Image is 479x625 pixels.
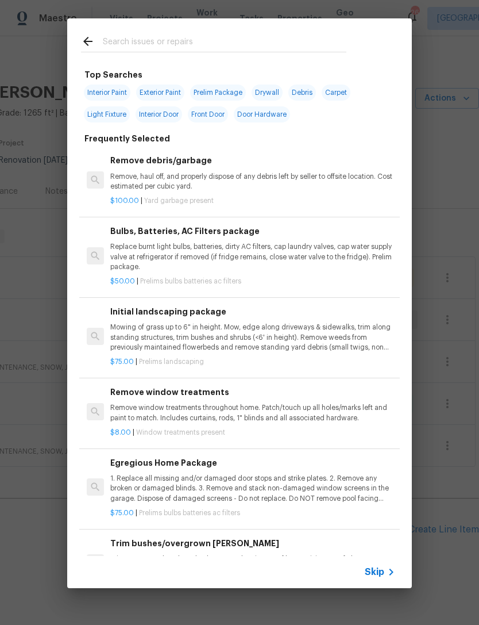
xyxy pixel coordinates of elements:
[110,509,134,516] span: $75.00
[136,106,182,122] span: Interior Door
[110,305,395,318] h6: Initial landscaping package
[110,242,395,271] p: Replace burnt light bulbs, batteries, dirty AC filters, cap laundry valves, cap water supply valv...
[110,403,395,423] p: Remove window treatments throughout home. Patch/touch up all holes/marks left and paint to match....
[103,34,346,52] input: Search issues or repairs
[139,509,240,516] span: Prelims bulbs batteries ac filters
[110,323,395,352] p: Mowing of grass up to 6" in height. Mow, edge along driveways & sidewalks, trim along standing st...
[110,429,131,436] span: $8.00
[190,85,246,101] span: Prelim Package
[84,106,130,122] span: Light Fixture
[144,197,214,204] span: Yard garbage present
[84,85,130,101] span: Interior Paint
[234,106,290,122] span: Door Hardware
[110,154,395,167] h6: Remove debris/garbage
[84,132,170,145] h6: Frequently Selected
[188,106,228,122] span: Front Door
[110,508,395,518] p: |
[110,278,135,285] span: $50.00
[110,386,395,398] h6: Remove window treatments
[139,358,204,365] span: Prelims landscaping
[322,85,350,101] span: Carpet
[110,172,395,191] p: Remove, haul off, and properly dispose of any debris left by seller to offsite location. Cost est...
[110,358,134,365] span: $75.00
[136,429,225,436] span: Window treatments present
[110,357,395,367] p: |
[110,225,395,237] h6: Bulbs, Batteries, AC Filters package
[110,196,395,206] p: |
[110,554,395,574] p: Trim overgrown hegdes & bushes around perimeter of home giving 12" of clearance. Properly dispose...
[110,474,395,503] p: 1. Replace all missing and/or damaged door stops and strike plates. 2. Remove any broken or damag...
[110,197,139,204] span: $100.00
[252,85,283,101] span: Drywall
[136,85,184,101] span: Exterior Paint
[288,85,316,101] span: Debris
[110,537,395,550] h6: Trim bushes/overgrown [PERSON_NAME]
[110,428,395,438] p: |
[110,277,395,286] p: |
[140,278,241,285] span: Prelims bulbs batteries ac filters
[365,566,384,578] span: Skip
[110,457,395,469] h6: Egregious Home Package
[84,68,142,81] h6: Top Searches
